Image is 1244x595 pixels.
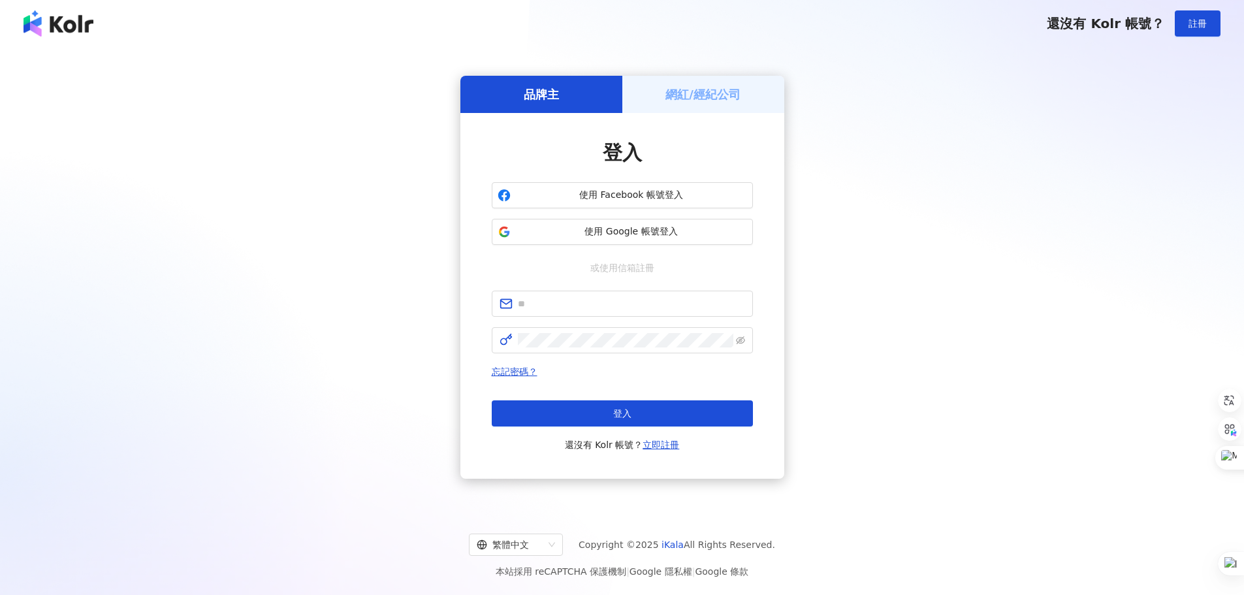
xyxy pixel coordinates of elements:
[565,437,680,453] span: 還沒有 Kolr 帳號？
[662,539,684,550] a: iKala
[477,534,543,555] div: 繁體中文
[695,566,748,577] a: Google 條款
[581,261,663,275] span: 或使用信箱註冊
[492,182,753,208] button: 使用 Facebook 帳號登入
[1188,18,1207,29] span: 註冊
[516,189,747,202] span: 使用 Facebook 帳號登入
[24,10,93,37] img: logo
[692,566,695,577] span: |
[603,141,642,164] span: 登入
[492,400,753,426] button: 登入
[1175,10,1220,37] button: 註冊
[736,336,745,345] span: eye-invisible
[626,566,630,577] span: |
[665,86,741,103] h5: 網紅/經紀公司
[516,225,747,238] span: 使用 Google 帳號登入
[496,564,748,579] span: 本站採用 reCAPTCHA 保護機制
[524,86,559,103] h5: 品牌主
[643,440,679,450] a: 立即註冊
[1047,16,1164,31] span: 還沒有 Kolr 帳號？
[613,408,631,419] span: 登入
[492,219,753,245] button: 使用 Google 帳號登入
[579,537,775,553] span: Copyright © 2025 All Rights Reserved.
[630,566,692,577] a: Google 隱私權
[492,366,537,377] a: 忘記密碼？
